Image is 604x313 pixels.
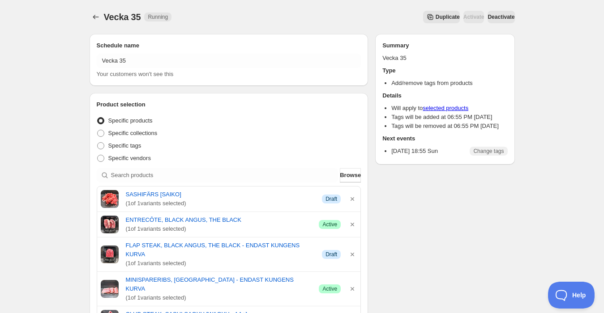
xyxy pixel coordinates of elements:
[382,134,507,143] h2: Next events
[97,71,174,77] span: Your customers won't see this
[436,13,460,21] span: Duplicate
[391,104,507,113] li: Will apply to
[423,11,460,23] button: Secondary action label
[126,216,312,224] a: ENTRECÔTE, BLACK ANGUS, THE BLACK
[97,41,361,50] h2: Schedule name
[391,147,438,156] p: [DATE] 18:55 Sun
[322,221,337,228] span: Active
[391,79,507,88] li: Add/remove tags from products
[108,117,153,124] span: Specific products
[382,66,507,75] h2: Type
[326,251,337,258] span: Draft
[488,11,514,23] button: Deactivate
[488,13,514,21] span: Deactivate
[126,190,315,199] a: SASHIFÄRS [SAIKO]
[90,11,102,23] button: Schedules
[322,285,337,292] span: Active
[382,41,507,50] h2: Summary
[382,54,507,63] p: Vecka 35
[108,130,158,136] span: Specific collections
[108,155,151,161] span: Specific vendors
[126,293,312,302] span: ( 1 of 1 variants selected)
[148,13,168,21] span: Running
[126,259,315,268] span: ( 1 of 1 variants selected)
[473,148,504,155] span: Change tags
[97,100,361,109] h2: Product selection
[382,91,507,100] h2: Details
[340,168,361,182] button: Browse
[391,113,507,122] li: Tags will be added at 06:55 PM [DATE]
[126,199,315,208] span: ( 1 of 1 variants selected)
[108,142,141,149] span: Specific tags
[126,224,312,233] span: ( 1 of 1 variants selected)
[391,122,507,131] li: Tags will be removed at 06:55 PM [DATE]
[126,241,315,259] a: FLAP STEAK, BLACK ANGUS, THE BLACK - ENDAST KUNGENS KURVA
[548,282,595,309] iframe: Toggle Customer Support
[340,171,361,180] span: Browse
[111,168,338,182] input: Search products
[104,12,141,22] span: Vecka 35
[126,275,312,293] a: MINISPARERIBS, [GEOGRAPHIC_DATA] - ENDAST KUNGENS KURVA
[423,105,468,111] a: selected products
[326,195,337,203] span: Draft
